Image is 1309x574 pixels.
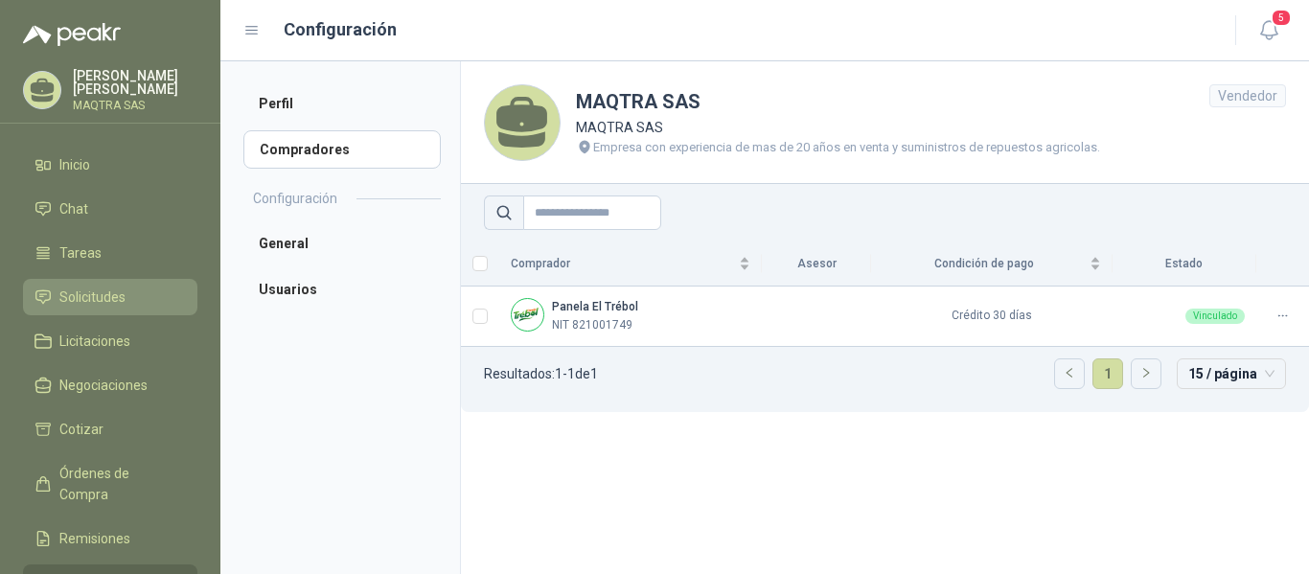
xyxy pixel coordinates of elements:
[762,241,871,287] th: Asesor
[59,287,126,308] span: Solicitudes
[23,191,197,227] a: Chat
[59,463,179,505] span: Órdenes de Compra
[576,117,1100,138] p: MAQTRA SAS
[59,375,148,396] span: Negociaciones
[23,520,197,557] a: Remisiones
[59,331,130,352] span: Licitaciones
[23,147,197,183] a: Inicio
[1140,367,1152,379] span: right
[243,270,441,309] a: Usuarios
[73,100,197,111] p: MAQTRA SAS
[512,299,543,331] img: Company Logo
[23,411,197,448] a: Cotizar
[593,138,1100,157] p: Empresa con experiencia de mas de 20 años en venta y suministros de repuestos agricolas.
[1132,359,1160,388] button: right
[23,23,121,46] img: Logo peakr
[284,16,397,43] h1: Configuración
[23,367,197,403] a: Negociaciones
[59,242,102,264] span: Tareas
[1131,358,1161,389] li: Página siguiente
[243,84,441,123] a: Perfil
[59,528,130,549] span: Remisiones
[1177,358,1286,389] div: tamaño de página
[1064,367,1075,379] span: left
[552,316,632,334] p: NIT 821001749
[1188,359,1275,388] span: 15 / página
[576,87,1100,117] h1: MAQTRA SAS
[243,224,441,263] a: General
[59,419,103,440] span: Cotizar
[499,241,762,287] th: Comprador
[23,235,197,271] a: Tareas
[871,241,1113,287] th: Condición de pago
[1252,13,1286,48] button: 5
[1092,358,1123,389] li: 1
[883,255,1086,273] span: Condición de pago
[23,455,197,513] a: Órdenes de Compra
[1185,309,1245,324] div: Vinculado
[484,367,598,380] p: Resultados: 1 - 1 de 1
[1054,358,1085,389] li: Página anterior
[511,255,735,273] span: Comprador
[871,287,1113,347] td: Crédito 30 días
[1093,359,1122,388] a: 1
[23,279,197,315] a: Solicitudes
[59,154,90,175] span: Inicio
[552,300,638,313] b: Panela El Trébol
[73,69,197,96] p: [PERSON_NAME] [PERSON_NAME]
[59,198,88,219] span: Chat
[23,323,197,359] a: Licitaciones
[1271,9,1292,27] span: 5
[1055,359,1084,388] button: left
[1209,84,1286,107] div: Vendedor
[243,130,441,169] a: Compradores
[1113,241,1256,287] th: Estado
[253,188,337,209] h2: Configuración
